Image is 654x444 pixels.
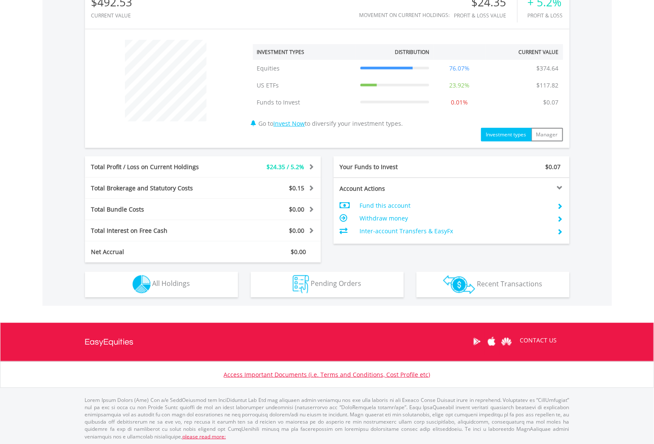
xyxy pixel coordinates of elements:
[443,275,475,294] img: transactions-zar-wht.png
[454,13,517,18] div: Profit & Loss Value
[532,60,563,77] td: $374.64
[499,328,514,355] a: Huawei
[416,272,569,297] button: Recent Transactions
[85,205,223,214] div: Total Bundle Costs
[360,199,550,212] td: Fund this account
[539,94,563,111] td: $0.07
[360,225,550,238] td: Inter-account Transfers & EasyFx
[85,248,223,256] div: Net Accrual
[470,328,484,355] a: Google Play
[293,275,309,294] img: pending_instructions-wht.png
[246,36,569,141] div: Go to to diversify your investment types.
[153,279,190,288] span: All Holdings
[85,272,238,297] button: All Holdings
[133,275,151,294] img: holdings-wht.png
[183,433,226,440] a: please read more:
[85,226,223,235] div: Total Interest on Free Cash
[433,60,485,77] td: 76.07%
[85,396,569,440] p: Lorem Ipsum Dolors (Ame) Con a/e SeddOeiusmod tem InciDiduntut Lab Etd mag aliquaen admin veniamq...
[224,370,430,379] a: Access Important Documents (i.e. Terms and Conditions, Cost Profile etc)
[267,163,305,171] span: $24.35 / 5.2%
[253,77,356,94] td: US ETFs
[253,94,356,111] td: Funds to Invest
[485,44,563,60] th: Current Value
[477,279,542,288] span: Recent Transactions
[528,13,563,18] div: Profit & Loss
[289,205,305,213] span: $0.00
[85,184,223,192] div: Total Brokerage and Statutory Costs
[85,163,223,171] div: Total Profit / Loss on Current Holdings
[85,323,134,361] a: EasyEquities
[291,248,306,256] span: $0.00
[484,328,499,355] a: Apple
[91,13,133,18] div: CURRENT VALUE
[532,77,563,94] td: $117.82
[289,184,305,192] span: $0.15
[334,184,452,193] div: Account Actions
[546,163,561,171] span: $0.07
[253,44,356,60] th: Investment Types
[481,128,532,141] button: Investment types
[289,226,305,235] span: $0.00
[395,48,429,56] div: Distribution
[251,272,404,297] button: Pending Orders
[433,77,485,94] td: 23.92%
[334,163,452,171] div: Your Funds to Invest
[433,94,485,111] td: 0.01%
[274,119,305,127] a: Invest Now
[360,212,550,225] td: Withdraw money
[253,60,356,77] td: Equities
[360,12,450,18] div: Movement on Current Holdings:
[514,328,563,352] a: CONTACT US
[531,128,563,141] button: Manager
[311,279,361,288] span: Pending Orders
